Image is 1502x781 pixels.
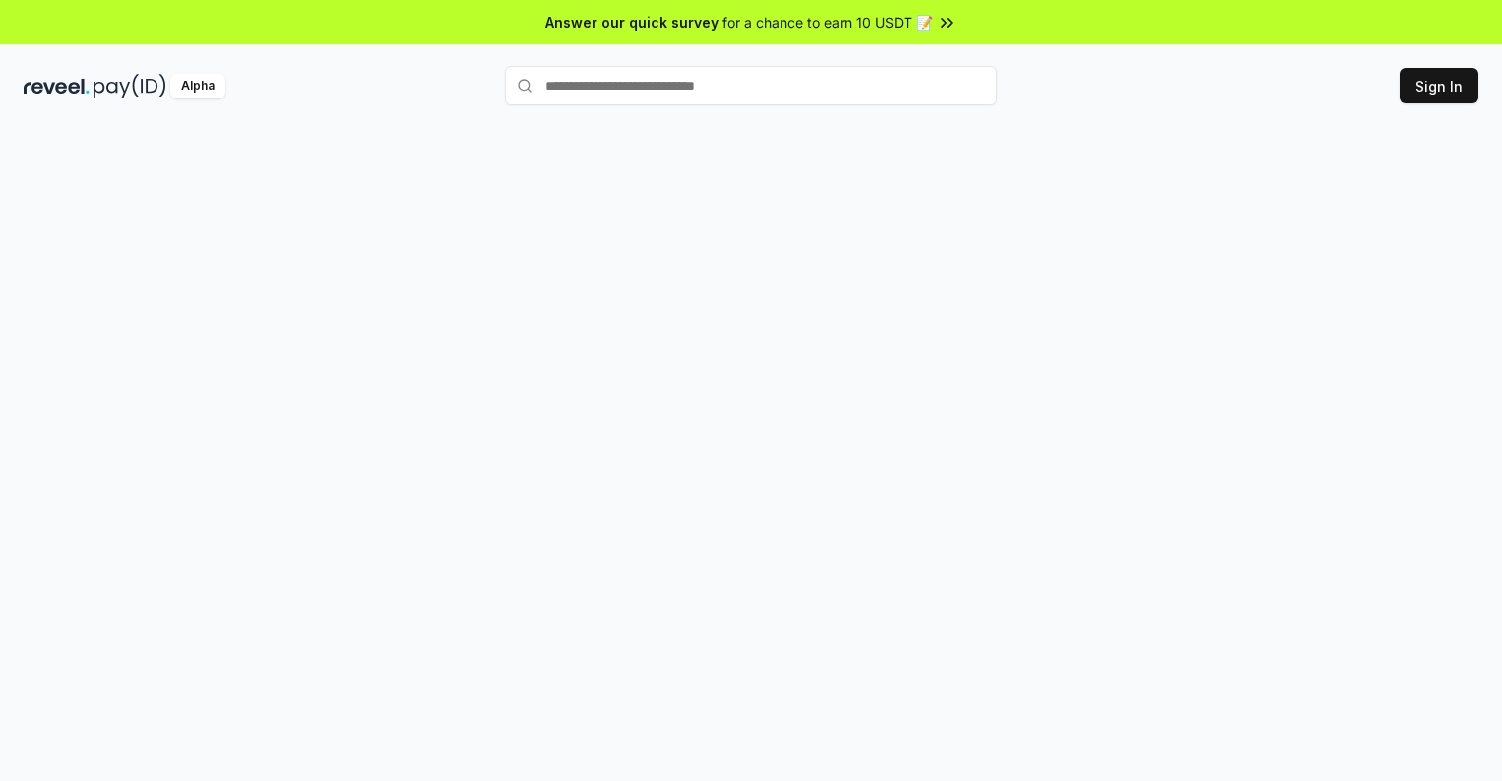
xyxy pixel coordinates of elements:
[94,74,166,98] img: pay_id
[170,74,225,98] div: Alpha
[545,12,719,33] span: Answer our quick survey
[24,74,90,98] img: reveel_dark
[1400,68,1478,103] button: Sign In
[722,12,933,33] span: for a chance to earn 10 USDT 📝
